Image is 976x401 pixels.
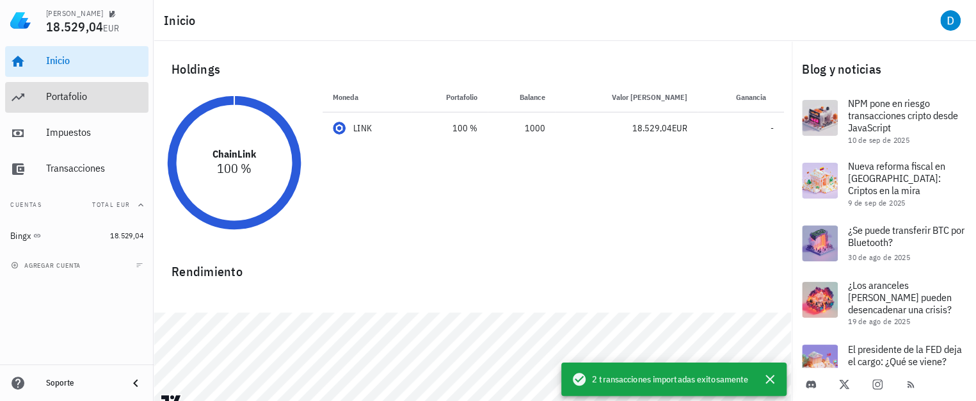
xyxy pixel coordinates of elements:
div: Bingx [10,231,31,241]
span: ¿Los aranceles [PERSON_NAME] pueden desencadenar una crisis? [848,279,952,316]
div: Impuestos [46,126,143,138]
span: 18.529,04 [46,18,103,35]
div: Transacciones [46,162,143,174]
th: Moneda [323,82,411,113]
span: 9 de sep de 2025 [848,198,905,208]
span: 19 de ago de 2025 [848,316,910,326]
h1: Inicio [164,10,201,31]
th: Valor [PERSON_NAME] [556,82,698,113]
span: EUR [672,122,687,134]
div: Portafolio [46,90,143,102]
div: avatar [940,10,961,31]
th: Portafolio [411,82,488,113]
a: El presidente de la FED deja el cargo: ¿Qué se viene? [792,334,976,391]
a: Impuestos [5,118,148,149]
th: Balance [488,82,556,113]
span: - [771,122,774,134]
span: 18.529,04 [110,231,143,240]
div: 1000 [498,122,546,135]
span: agregar cuenta [13,261,81,270]
a: Nueva reforma fiscal en [GEOGRAPHIC_DATA]: Criptos en la mira 9 de sep de 2025 [792,152,976,215]
a: ¿Los aranceles [PERSON_NAME] pueden desencadenar una crisis? 19 de ago de 2025 [792,272,976,334]
button: agregar cuenta [8,259,86,272]
button: CuentasTotal EUR [5,190,148,220]
a: Bingx 18.529,04 [5,220,148,251]
span: 2 transacciones importadas exitosamente [592,372,748,386]
a: Portafolio [5,82,148,113]
div: 100 % [421,122,477,135]
span: EUR [103,22,119,34]
span: NPM pone en riesgo transacciones cripto desde JavaScript [848,97,958,134]
div: [PERSON_NAME] [46,8,103,19]
span: ¿Se puede transferir BTC por Bluetooth? [848,224,964,249]
div: Holdings [161,49,784,90]
div: Blog y noticias [792,49,976,90]
div: Rendimiento [161,251,784,282]
img: LedgiFi [10,10,31,31]
span: El presidente de la FED deja el cargo: ¿Qué se viene? [848,343,962,368]
span: 30 de ago de 2025 [848,252,910,262]
a: NPM pone en riesgo transacciones cripto desde JavaScript 10 de sep de 2025 [792,90,976,152]
a: ¿Se puede transferir BTC por Bluetooth? 30 de ago de 2025 [792,215,976,272]
a: Inicio [5,46,148,77]
div: LINK-icon [333,122,346,135]
span: Nueva reforma fiscal en [GEOGRAPHIC_DATA]: Criptos en la mira [848,160,945,197]
a: Transacciones [5,154,148,184]
span: 10 de sep de 2025 [848,135,909,145]
div: Soporte [46,378,118,388]
span: Ganancia [736,92,774,102]
div: Inicio [46,54,143,67]
span: Total EUR [92,201,131,209]
span: 18.529,04 [632,122,672,134]
div: LINK [353,122,372,135]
